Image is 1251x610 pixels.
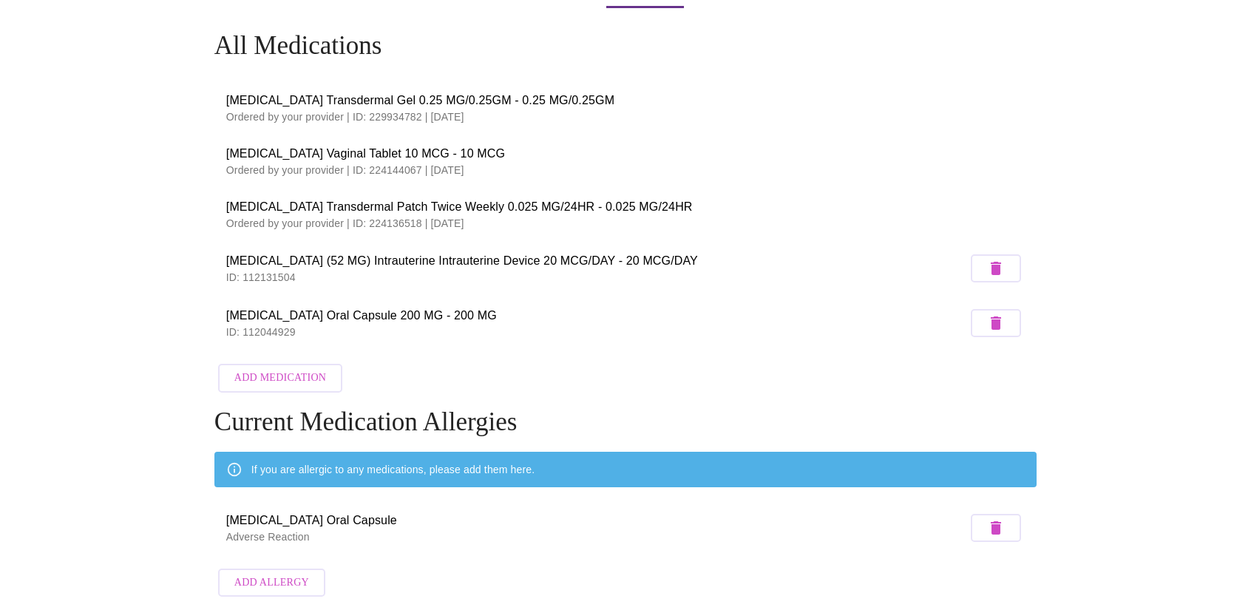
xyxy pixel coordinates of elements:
[226,270,967,285] p: ID: 112131504
[226,512,967,529] span: [MEDICAL_DATA] Oral Capsule
[218,364,342,393] button: Add Medication
[226,92,1025,109] span: [MEDICAL_DATA] Transdermal Gel 0.25 MG/0.25GM - 0.25 MG/0.25GM
[251,456,535,483] div: If you are allergic to any medications, please add them here.
[226,163,1025,177] p: Ordered by your provider | ID: 224144067 | [DATE]
[226,198,1025,216] span: [MEDICAL_DATA] Transdermal Patch Twice Weekly 0.025 MG/24HR - 0.025 MG/24HR
[226,216,1025,231] p: Ordered by your provider | ID: 224136518 | [DATE]
[226,109,1025,124] p: Ordered by your provider | ID: 229934782 | [DATE]
[234,369,326,387] span: Add Medication
[214,31,1037,61] h4: All Medications
[226,145,1025,163] span: [MEDICAL_DATA] Vaginal Tablet 10 MCG - 10 MCG
[234,574,309,592] span: Add Allergy
[226,307,967,325] span: [MEDICAL_DATA] Oral Capsule 200 MG - 200 MG
[218,569,325,597] button: Add Allergy
[226,325,967,339] p: ID: 112044929
[226,252,967,270] span: [MEDICAL_DATA] (52 MG) Intrauterine Intrauterine Device 20 MCG/DAY - 20 MCG/DAY
[214,407,1037,437] h4: Current Medication Allergies
[226,529,967,544] p: Adverse Reaction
